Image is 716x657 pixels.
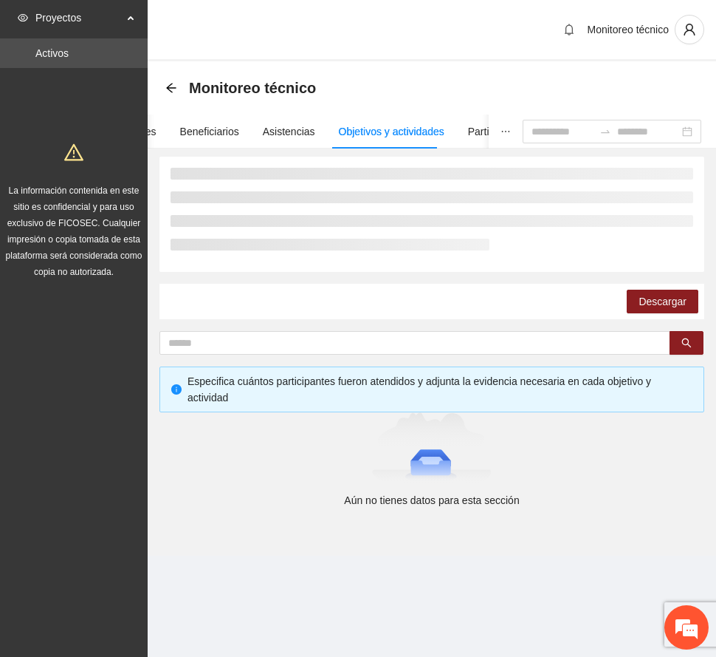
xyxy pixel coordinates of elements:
div: Back [165,82,177,95]
span: eye [18,13,28,23]
span: info-circle [171,384,182,395]
button: Descargar [627,290,698,313]
button: ellipsis [489,115,523,149]
div: Especifica cuántos participantes fueron atendidos y adjunta la evidencia necesaria en cada objeti... [187,373,692,406]
span: search [681,338,692,350]
span: Monitoreo técnico [587,24,669,35]
span: bell [558,24,580,35]
div: Asistencias [263,123,315,140]
span: arrow-left [165,82,177,94]
span: Descargar [638,293,686,310]
span: warning [64,143,83,162]
div: Aún no tienes datos para esta sección [165,492,698,508]
span: Monitoreo técnico [189,76,316,100]
button: bell [557,18,581,41]
a: Activos [35,47,69,59]
img: Aún no tienes datos para esta sección [372,412,492,486]
button: user [675,15,704,44]
span: Proyectos [35,3,123,33]
span: La información contenida en este sitio es confidencial y para uso exclusivo de FICOSEC. Cualquier... [6,185,142,277]
div: Participantes [468,123,528,140]
div: Beneficiarios [180,123,239,140]
span: ellipsis [500,126,511,137]
span: user [675,23,703,36]
span: swap-right [599,126,611,137]
span: to [599,126,611,137]
div: Objetivos y actividades [339,123,444,140]
button: search [669,331,703,355]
